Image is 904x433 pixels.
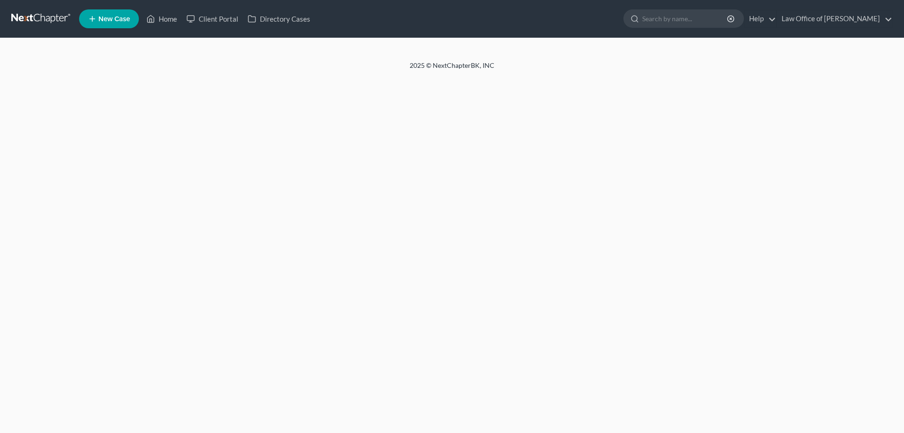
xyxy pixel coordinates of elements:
a: Client Portal [182,10,243,27]
a: Directory Cases [243,10,315,27]
a: Help [744,10,776,27]
a: Home [142,10,182,27]
input: Search by name... [642,10,728,27]
a: Law Office of [PERSON_NAME] [777,10,892,27]
div: 2025 © NextChapterBK, INC [184,61,720,78]
span: New Case [98,16,130,23]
